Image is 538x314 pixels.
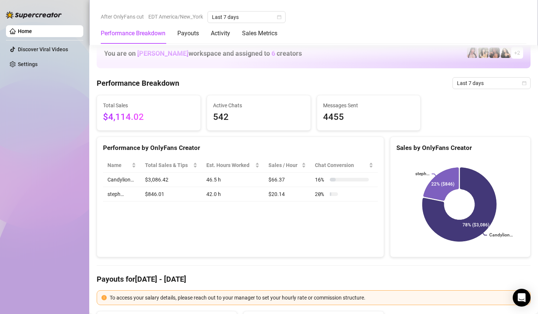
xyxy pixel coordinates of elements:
[206,161,253,169] div: Est. Hours Worked
[264,158,311,173] th: Sales / Hour
[102,295,107,300] span: exclamation-circle
[103,187,141,202] td: steph…
[177,29,199,38] div: Payouts
[467,48,477,58] img: cyber
[141,187,202,202] td: $846.01
[323,110,415,124] span: 4455
[315,161,367,169] span: Chat Conversion
[104,49,302,58] h1: You are on workspace and assigned to creators
[213,110,305,124] span: 542
[103,110,194,124] span: $4,114.02
[103,101,194,109] span: Total Sales
[110,294,526,302] div: To access your salary details, please reach out to your manager to set your hourly rate or commis...
[478,48,489,58] img: Candylion
[396,143,524,153] div: Sales by OnlyFans Creator
[242,29,277,38] div: Sales Metrics
[277,15,281,19] span: calendar
[522,81,526,85] span: calendar
[103,158,141,173] th: Name
[457,78,526,89] span: Last 7 days
[141,173,202,187] td: $3,086.42
[137,49,189,57] span: [PERSON_NAME]
[264,173,311,187] td: $66.37
[271,49,275,57] span: 6
[141,158,202,173] th: Total Sales & Tips
[489,48,500,58] img: steph
[148,11,203,22] span: EDT America/New_York
[101,29,165,38] div: Performance Breakdown
[97,274,531,284] h4: Payouts for [DATE] - [DATE]
[18,28,32,34] a: Home
[107,161,130,169] span: Name
[202,173,264,187] td: 46.5 h
[315,176,327,184] span: 16 %
[500,48,511,58] img: mads
[323,101,415,109] span: Messages Sent
[213,101,305,109] span: Active Chats
[489,233,513,238] text: Candylion…
[212,12,281,23] span: Last 7 days
[415,171,429,177] text: steph…
[202,187,264,202] td: 42.0 h
[145,161,191,169] span: Total Sales & Tips
[6,11,62,19] img: logo-BBDzfeDw.svg
[315,190,327,198] span: 20 %
[101,11,144,22] span: After OnlyFans cut
[268,161,300,169] span: Sales / Hour
[103,143,378,153] div: Performance by OnlyFans Creator
[264,187,311,202] td: $20.14
[103,173,141,187] td: Candylion…
[310,158,377,173] th: Chat Conversion
[97,78,179,88] h4: Performance Breakdown
[211,29,230,38] div: Activity
[513,289,531,307] div: Open Intercom Messenger
[18,46,68,52] a: Discover Viral Videos
[18,61,38,67] a: Settings
[514,49,520,57] span: + 2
